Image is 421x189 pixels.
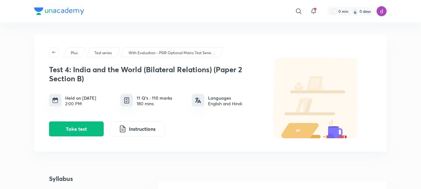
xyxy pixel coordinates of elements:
img: default [260,57,372,138]
h6: Languages [208,95,242,101]
img: timing [52,97,58,103]
button: Instructions [110,121,165,136]
h3: Test 4: India and the World (Bilateral Relations) (Paper 2 Section B) [49,65,257,83]
p: Test series [94,50,112,56]
button: Take test [49,121,104,136]
p: With Evaluation - PSIR Optional Mains Test Series 2025 By [PERSON_NAME] [129,50,215,56]
img: streak [352,8,358,14]
img: Divyarani choppa [376,6,387,17]
p: Plus [71,50,78,56]
img: languages [195,97,201,103]
a: With Evaluation - PSIR Optional Mains Test Series 2025 By [PERSON_NAME] [128,50,217,56]
img: Company Logo [34,7,84,15]
a: Test series [93,50,113,56]
div: English and Hindi [208,101,242,106]
h6: 11 Q’s · 110 marks [137,95,172,101]
img: instruction [119,125,126,133]
img: quiz info [123,97,131,104]
h6: Held on [DATE] [65,95,96,101]
div: 2:00 PM [65,101,96,106]
div: 180 mins [137,101,172,106]
a: Plus [70,50,79,56]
